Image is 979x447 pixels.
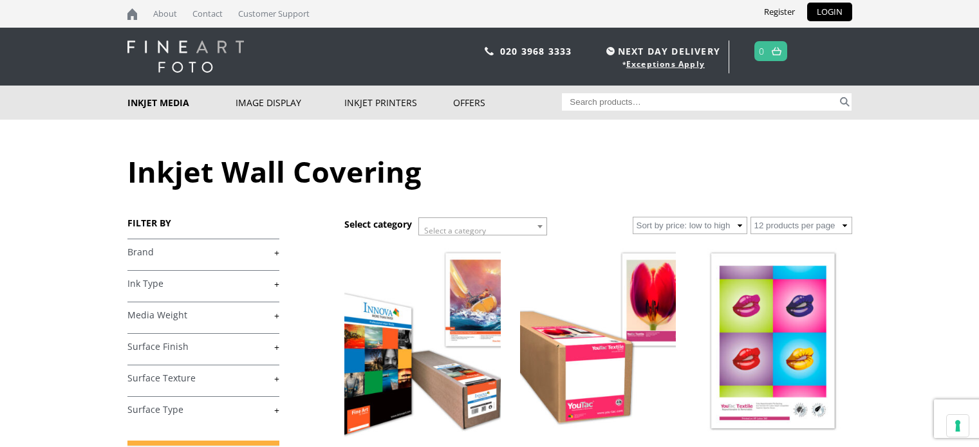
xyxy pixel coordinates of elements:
span: Select a category [424,225,486,236]
input: Search products… [562,93,837,111]
span: NEXT DAY DELIVERY [603,44,720,59]
a: Image Display [236,86,344,120]
h4: Surface Type [127,396,279,422]
select: Shop order [633,217,747,234]
img: phone.svg [485,47,494,55]
a: + [127,372,279,385]
h4: Surface Finish [127,333,279,359]
h4: Media Weight [127,302,279,327]
a: Exceptions Apply [626,59,705,69]
h4: Surface Texture [127,365,279,390]
h3: FILTER BY [127,217,279,229]
a: 020 3968 3333 [500,45,572,57]
img: logo-white.svg [127,41,244,73]
a: 0 [759,42,765,60]
a: + [127,341,279,353]
h4: Ink Type [127,270,279,296]
img: YouTac Textile Repositionable Aqueous Inkjet Media 170gsm (IYT-101) [520,244,676,439]
a: + [127,278,279,290]
a: + [127,309,279,322]
img: YouTac Textile Eco Solvent Repositionable Inkjet Media 170gsm (IYT-102) [695,244,851,439]
a: LOGIN [807,3,852,21]
h4: Brand [127,239,279,264]
button: Your consent preferences for tracking technologies [947,415,969,437]
a: + [127,404,279,416]
h1: Inkjet Wall Covering [127,152,852,191]
img: time.svg [606,47,615,55]
button: Search [837,93,852,111]
a: Offers [453,86,562,120]
img: basket.svg [772,47,781,55]
a: Inkjet Printers [344,86,453,120]
img: Innova Decor Watercolour Art 245gsm (IFA-023) [344,244,500,439]
a: Inkjet Media [127,86,236,120]
a: Register [754,3,805,21]
h3: Select category [344,218,412,230]
a: + [127,246,279,259]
